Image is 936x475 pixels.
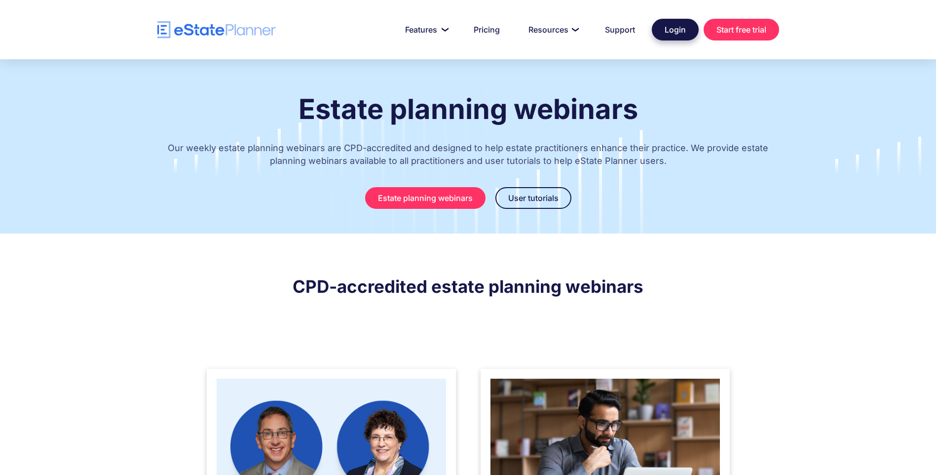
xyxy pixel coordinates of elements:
a: home [157,21,276,39]
a: Start free trial [704,19,779,40]
a: Resources [517,20,588,40]
a: Login [652,19,699,40]
strong: Estate planning webinars [299,92,638,126]
a: Features [393,20,457,40]
p: Our weekly estate planning webinars are CPD-accredited and designed to help estate practitioners ... [157,132,779,182]
a: Pricing [462,20,512,40]
a: Support [593,20,647,40]
a: User tutorials [495,187,571,209]
a: Estate planning webinars [365,187,486,209]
